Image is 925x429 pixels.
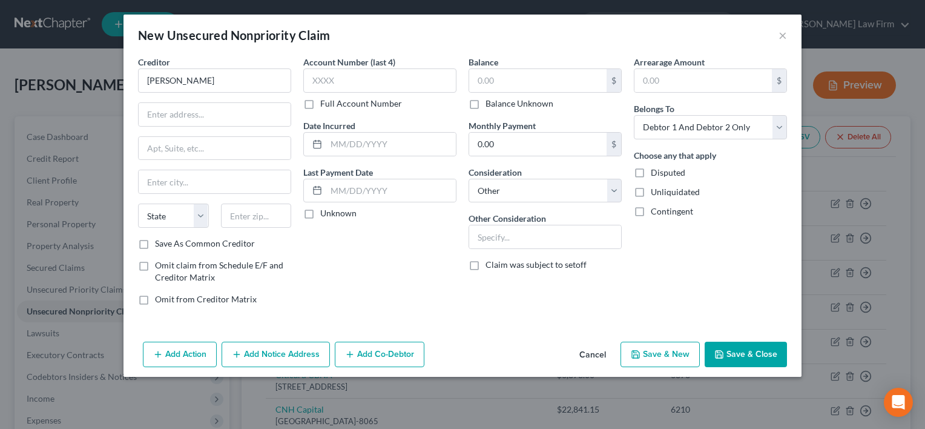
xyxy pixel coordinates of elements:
label: Balance Unknown [486,98,553,110]
div: Open Intercom Messenger [884,388,913,417]
input: MM/DD/YYYY [326,133,456,156]
div: New Unsecured Nonpriority Claim [138,27,330,44]
button: × [779,28,787,42]
input: 0.00 [469,133,607,156]
span: Unliquidated [651,187,700,197]
label: Arrearage Amount [634,56,705,68]
label: Save As Common Creditor [155,238,255,250]
input: Enter city... [139,170,291,193]
span: Creditor [138,57,170,67]
span: Omit from Creditor Matrix [155,294,257,304]
span: Disputed [651,167,685,178]
label: Balance [469,56,498,68]
label: Consideration [469,166,522,179]
span: Omit claim from Schedule E/F and Creditor Matrix [155,260,283,282]
label: Unknown [320,207,357,219]
input: Enter address... [139,103,291,126]
button: Save & New [621,342,700,367]
input: MM/DD/YYYY [326,179,456,202]
div: $ [772,69,786,92]
input: 0.00 [469,69,607,92]
input: Search creditor by name... [138,68,291,93]
label: Date Incurred [303,119,355,132]
button: Cancel [570,343,616,367]
button: Save & Close [705,342,787,367]
label: Choose any that apply [634,149,716,162]
label: Full Account Number [320,98,402,110]
button: Add Co-Debtor [335,342,424,367]
label: Last Payment Date [303,166,373,179]
input: XXXX [303,68,456,93]
button: Add Notice Address [222,342,330,367]
label: Other Consideration [469,212,546,225]
label: Account Number (last 4) [303,56,395,68]
span: Claim was subject to setoff [486,259,587,270]
input: 0.00 [634,69,772,92]
input: Enter zip... [221,204,292,228]
div: $ [607,133,621,156]
input: Specify... [469,225,621,248]
input: Apt, Suite, etc... [139,137,291,160]
span: Belongs To [634,104,674,114]
label: Monthly Payment [469,119,536,132]
button: Add Action [143,342,217,367]
div: $ [607,69,621,92]
span: Contingent [651,206,693,216]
